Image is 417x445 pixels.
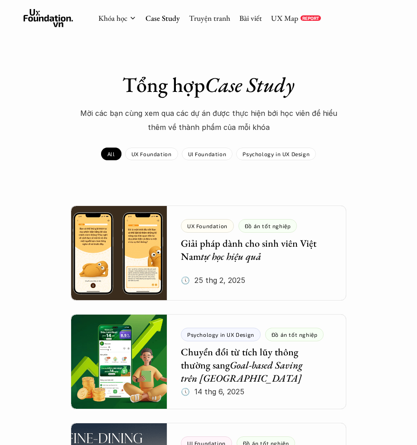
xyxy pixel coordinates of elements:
p: Mời các bạn cùng xem qua các dự án được thực hiện bới học viên để hiểu thêm về thành phẩm của mỗi... [73,106,344,134]
h1: Tổng hợp [50,72,367,97]
p: Psychology in UX Design [242,151,310,157]
a: UI Foundation [182,148,233,160]
a: Khóa học [98,13,127,23]
em: Case Study [205,71,295,98]
p: All [107,151,115,157]
a: UX Foundation [125,148,178,160]
a: Psychology in UX Design [236,148,316,160]
p: REPORT [302,15,319,21]
a: UX Map [271,13,298,23]
a: UX FoundationĐồ án tốt nghiệpGiải pháp dành cho sinh viên Việt Namtự học hiệu quả🕔 25 thg 2, 2025 [71,206,346,301]
a: Psychology in UX DesignĐồ án tốt nghiệpChuyển đổi từ tích lũy thông thường sangGoal-based Saving ... [71,314,346,409]
a: REPORT [301,15,321,21]
a: Bài viết [239,13,262,23]
p: UX Foundation [131,151,172,157]
a: Case Study [145,13,180,23]
a: Truyện tranh [189,13,230,23]
p: UI Foundation [188,151,227,157]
